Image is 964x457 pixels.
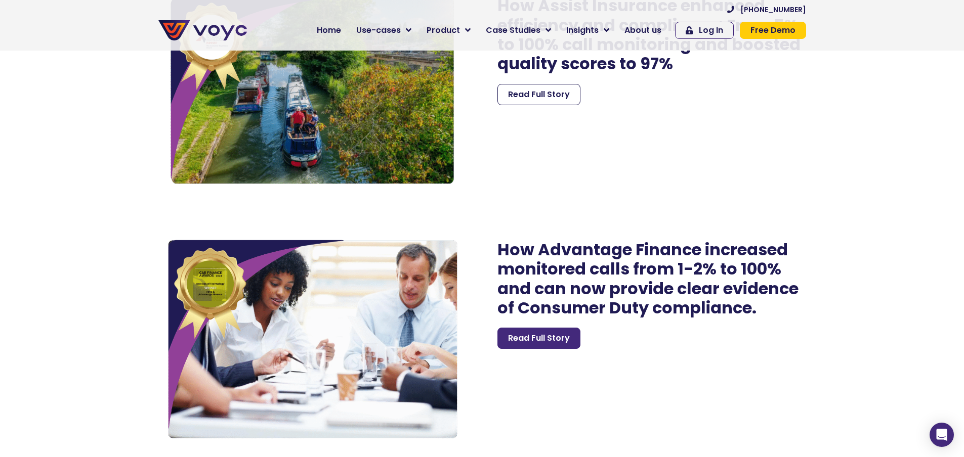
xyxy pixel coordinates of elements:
span: Home [317,24,341,36]
a: Read Full Story [497,328,580,349]
span: [PHONE_NUMBER] [740,6,806,13]
span: Use-cases [356,24,401,36]
a: Read Full Story [497,84,580,105]
a: Use-cases [349,20,419,40]
img: voyc-full-logo [158,20,247,40]
span: Product [427,24,460,36]
span: Read Full Story [508,88,570,101]
span: Insights [566,24,599,36]
a: Free Demo [740,22,806,39]
a: [PHONE_NUMBER] [727,6,806,13]
span: Free Demo [750,26,795,34]
span: Log In [699,26,723,34]
span: Case Studies [486,24,540,36]
a: Product [419,20,478,40]
h2: How Advantage Finance increased monitored calls from 1-2% to 100% and can now provide clear evide... [497,240,806,318]
span: Read Full Story [508,332,570,344]
div: Open Intercom Messenger [930,423,954,447]
a: Home [309,20,349,40]
a: Log In [675,22,734,39]
span: About us [624,24,661,36]
a: Insights [559,20,617,40]
a: Case Studies [478,20,559,40]
a: About us [617,20,669,40]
